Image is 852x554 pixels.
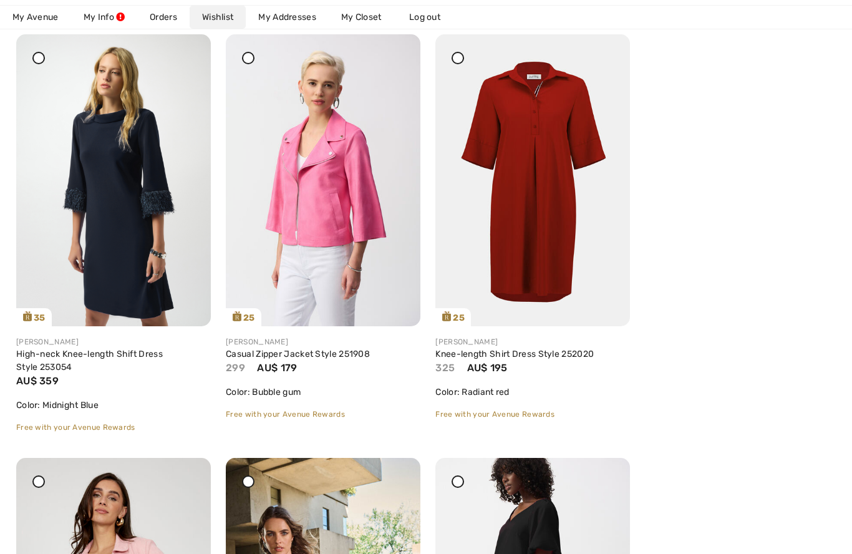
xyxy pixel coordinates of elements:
[435,34,630,326] a: 25
[246,6,329,29] a: My Addresses
[435,386,630,399] div: Color: Radiant red
[435,409,630,420] div: Free with your Avenue Rewards
[435,362,455,374] span: 325
[226,34,420,326] img: joseph-ribkoff-jackets-blazers-vanilla-30_251908_2_69ef_search.jpg
[257,362,297,374] span: AU$ 179
[71,6,137,29] a: My Info
[435,349,594,359] a: Knee-length Shirt Dress Style 252020
[16,34,211,326] img: joseph-ribkoff-dresses-jumpsuits-midnight-blue_253054a_1_158d.png
[16,399,211,412] div: Color: Midnight Blue
[16,349,163,372] a: High-neck Knee-length Shift Dress Style 253054
[435,34,630,326] img: joseph-ribkoff-dresses-jumpsuits-radiant-red_252020b_1_a1ea_search.jpg
[226,386,420,399] div: Color: Bubble gum
[435,336,630,347] div: [PERSON_NAME]
[16,34,211,326] a: 35
[467,362,508,374] span: AU$ 195
[226,409,420,420] div: Free with your Avenue Rewards
[226,362,245,374] span: 299
[329,6,394,29] a: My Closet
[12,11,59,24] span: My Avenue
[16,336,211,347] div: [PERSON_NAME]
[190,6,246,29] a: Wishlist
[226,349,370,359] a: Casual Zipper Jacket Style 251908
[397,6,465,29] a: Log out
[16,422,211,433] div: Free with your Avenue Rewards
[226,34,420,326] a: 25
[16,375,59,387] span: AU$ 359
[226,336,420,347] div: [PERSON_NAME]
[137,6,190,29] a: Orders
